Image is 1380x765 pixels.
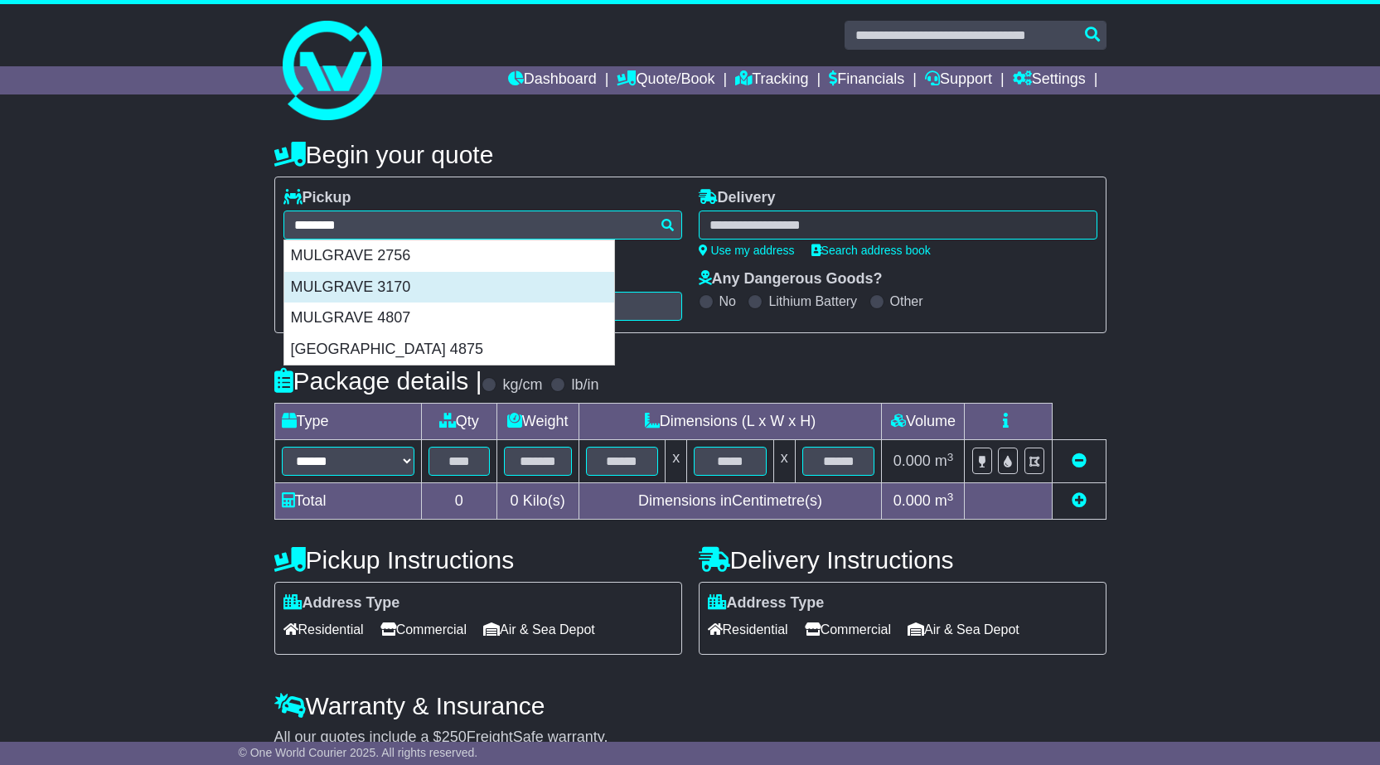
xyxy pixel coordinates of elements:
[274,692,1106,719] h4: Warranty & Insurance
[283,594,400,612] label: Address Type
[829,66,904,94] a: Financials
[511,492,519,509] span: 0
[283,617,364,642] span: Residential
[442,729,467,745] span: 250
[666,440,687,483] td: x
[422,483,497,520] td: 0
[274,729,1106,747] div: All our quotes include a $ FreightSafe warranty.
[708,617,788,642] span: Residential
[773,440,795,483] td: x
[805,617,891,642] span: Commercial
[274,367,482,395] h4: Package details |
[908,617,1019,642] span: Air & Sea Depot
[1072,453,1087,469] a: Remove this item
[239,746,478,759] span: © One World Courier 2025. All rights reserved.
[708,594,825,612] label: Address Type
[284,334,614,366] div: [GEOGRAPHIC_DATA] 4875
[502,376,542,395] label: kg/cm
[283,211,682,240] typeahead: Please provide city
[811,244,931,257] a: Search address book
[274,404,422,440] td: Type
[699,270,883,288] label: Any Dangerous Goods?
[284,303,614,334] div: MULGRAVE 4807
[496,483,579,520] td: Kilo(s)
[508,66,597,94] a: Dashboard
[571,376,598,395] label: lb/in
[947,491,954,503] sup: 3
[274,483,422,520] td: Total
[719,293,736,309] label: No
[893,492,931,509] span: 0.000
[935,492,954,509] span: m
[274,546,682,574] h4: Pickup Instructions
[699,546,1106,574] h4: Delivery Instructions
[1072,492,1087,509] a: Add new item
[735,66,808,94] a: Tracking
[274,141,1106,168] h4: Begin your quote
[283,189,351,207] label: Pickup
[893,453,931,469] span: 0.000
[380,617,467,642] span: Commercial
[579,404,882,440] td: Dimensions (L x W x H)
[947,451,954,463] sup: 3
[422,404,497,440] td: Qty
[284,240,614,272] div: MULGRAVE 2756
[699,244,795,257] a: Use my address
[617,66,714,94] a: Quote/Book
[935,453,954,469] span: m
[1013,66,1086,94] a: Settings
[882,404,965,440] td: Volume
[496,404,579,440] td: Weight
[768,293,857,309] label: Lithium Battery
[483,617,595,642] span: Air & Sea Depot
[890,293,923,309] label: Other
[925,66,992,94] a: Support
[699,189,776,207] label: Delivery
[284,272,614,303] div: MULGRAVE 3170
[579,483,882,520] td: Dimensions in Centimetre(s)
